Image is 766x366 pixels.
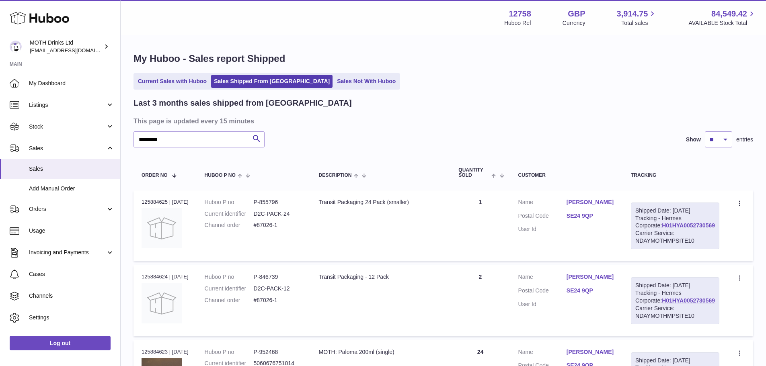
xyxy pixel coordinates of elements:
[205,173,236,178] span: Huboo P no
[318,173,351,178] span: Description
[686,136,701,143] label: Show
[29,123,106,131] span: Stock
[458,168,489,178] span: Quantity Sold
[29,270,114,278] span: Cases
[635,305,715,320] div: Carrier Service: NDAYMOTHMPSITE10
[142,208,182,248] img: no-photo.jpg
[29,185,114,192] span: Add Manual Order
[29,249,106,256] span: Invoicing and Payments
[567,348,615,356] a: [PERSON_NAME]
[567,198,615,206] a: [PERSON_NAME]
[133,52,753,65] h1: My Huboo - Sales report Shipped
[254,285,303,292] dd: D2C-PACK-12
[254,210,303,218] dd: D2C-PACK-24
[142,283,182,323] img: no-photo.jpg
[334,75,398,88] a: Sales Not With Huboo
[142,348,189,356] div: 125884623 | [DATE]
[736,136,753,143] span: entries
[254,296,303,304] dd: #87026-1
[142,198,189,206] div: 125884625 | [DATE]
[254,198,303,206] dd: P-855796
[29,101,106,109] span: Listings
[254,348,303,356] dd: P-952468
[504,19,531,27] div: Huboo Ref
[211,75,333,88] a: Sales Shipped From [GEOGRAPHIC_DATA]
[318,273,442,281] div: Transit Packaging - 12 Pack
[205,273,254,281] dt: Huboo P no
[29,227,114,235] span: Usage
[711,8,747,19] span: 84,549.42
[318,348,442,356] div: MOTH: Paloma 200ml (single)
[29,165,114,173] span: Sales
[10,336,111,350] a: Log out
[205,210,254,218] dt: Current identifier
[205,296,254,304] dt: Channel order
[631,277,719,324] div: Tracking - Hermes Corporate:
[688,19,756,27] span: AVAILABLE Stock Total
[29,145,106,152] span: Sales
[662,222,715,229] a: H01HYA0052730569
[662,297,715,304] a: H01HYA0052730569
[635,229,715,245] div: Carrier Service: NDAYMOTHMPSITE10
[318,198,442,206] div: Transit Packaging 24 Pack (smaller)
[563,19,585,27] div: Currency
[205,348,254,356] dt: Huboo P no
[450,190,510,261] td: 1
[10,41,22,53] img: internalAdmin-12758@internal.huboo.com
[29,205,106,213] span: Orders
[518,225,567,233] dt: User Id
[518,273,567,283] dt: Name
[518,348,567,358] dt: Name
[518,301,567,308] dt: User Id
[29,292,114,300] span: Channels
[133,117,751,125] h3: This page is updated every 15 minutes
[635,207,715,215] div: Shipped Date: [DATE]
[518,212,567,222] dt: Postal Code
[617,8,657,27] a: 3,914.75 Total sales
[205,285,254,292] dt: Current identifier
[631,202,719,249] div: Tracking - Hermes Corporate:
[518,173,615,178] div: Customer
[142,173,168,178] span: Order No
[509,8,531,19] strong: 12758
[133,98,352,108] h2: Last 3 months sales shipped from [GEOGRAPHIC_DATA]
[688,8,756,27] a: 84,549.42 AVAILABLE Stock Total
[450,265,510,336] td: 2
[621,19,657,27] span: Total sales
[567,212,615,220] a: SE24 9QP
[617,8,648,19] span: 3,914.75
[135,75,209,88] a: Current Sales with Huboo
[29,314,114,321] span: Settings
[29,80,114,87] span: My Dashboard
[635,282,715,289] div: Shipped Date: [DATE]
[30,47,118,53] span: [EMAIL_ADDRESS][DOMAIN_NAME]
[254,273,303,281] dd: P-846739
[568,8,585,19] strong: GBP
[567,287,615,294] a: SE24 9QP
[635,357,715,364] div: Shipped Date: [DATE]
[142,273,189,280] div: 125884624 | [DATE]
[567,273,615,281] a: [PERSON_NAME]
[631,173,719,178] div: Tracking
[30,39,102,54] div: MOTH Drinks Ltd
[518,287,567,296] dt: Postal Code
[205,198,254,206] dt: Huboo P no
[205,221,254,229] dt: Channel order
[518,198,567,208] dt: Name
[254,221,303,229] dd: #87026-1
